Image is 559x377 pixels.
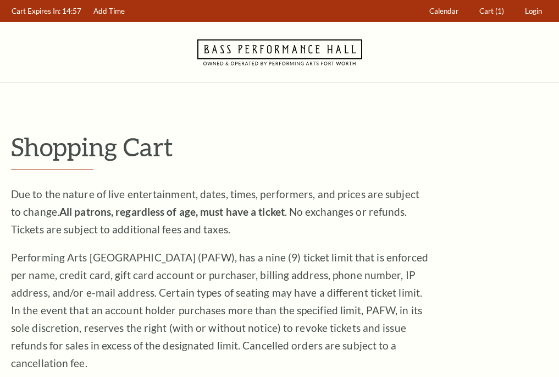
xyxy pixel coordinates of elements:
[88,1,130,22] a: Add Time
[429,7,458,15] span: Calendar
[12,7,60,15] span: Cart Expires In:
[11,249,429,372] p: Performing Arts [GEOGRAPHIC_DATA] (PAFW), has a nine (9) ticket limit that is enforced per name, ...
[520,1,547,22] a: Login
[525,7,542,15] span: Login
[424,1,464,22] a: Calendar
[474,1,510,22] a: Cart (1)
[11,188,419,236] span: Due to the nature of live entertainment, dates, times, performers, and prices are subject to chan...
[59,205,285,218] strong: All patrons, regardless of age, must have a ticket
[495,7,504,15] span: (1)
[62,7,81,15] span: 14:57
[11,133,548,161] p: Shopping Cart
[479,7,494,15] span: Cart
